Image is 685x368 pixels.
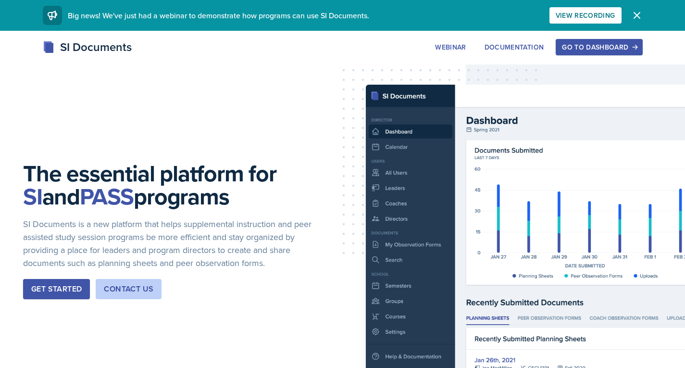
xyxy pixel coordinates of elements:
button: View Recording [549,7,622,24]
button: Get Started [23,279,90,299]
span: Big news! We've just had a webinar to demonstrate how programs can use SI Documents. [68,10,369,21]
div: SI Documents [43,38,132,56]
div: Webinar [435,43,466,51]
div: Contact Us [104,283,153,295]
div: Documentation [485,43,544,51]
button: Contact Us [96,279,162,299]
button: Documentation [478,39,550,55]
div: Get Started [31,283,82,295]
div: Go to Dashboard [562,43,636,51]
button: Webinar [429,39,472,55]
button: Go to Dashboard [556,39,642,55]
div: View Recording [556,12,615,19]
